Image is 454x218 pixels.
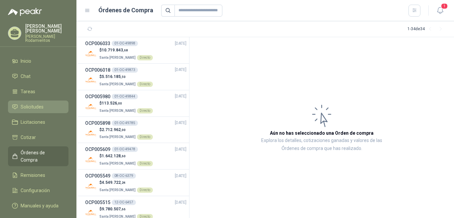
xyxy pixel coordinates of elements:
span: ,66 [121,207,126,211]
span: [DATE] [175,146,186,153]
span: Manuales y ayuda [21,202,58,209]
p: $ [99,127,153,133]
h3: OCP005549 [85,172,110,180]
a: Órdenes de Compra [8,146,68,166]
span: Santa [PERSON_NAME] [99,135,136,139]
a: Tareas [8,85,68,98]
div: 01-OC-49898 [112,41,138,46]
div: 01-OC-49478 [112,147,138,152]
div: Directo [137,161,153,166]
span: [DATE] [175,120,186,126]
span: Solicitudes [21,103,44,110]
div: 01-OC-49873 [112,67,138,73]
div: Directo [137,55,153,60]
p: $ [99,47,153,53]
span: 1.642.128 [102,154,126,158]
span: Órdenes de Compra [21,149,62,164]
span: ,24 [121,181,126,184]
p: [PERSON_NAME] Rodamientos [25,35,68,42]
span: ,60 [121,154,126,158]
span: Tareas [21,88,35,95]
a: Licitaciones [8,116,68,128]
h3: OCP005898 [85,119,110,127]
p: $ [99,180,153,186]
span: 4.549.722 [102,180,126,185]
div: Directo [137,82,153,87]
span: Configuración [21,187,50,194]
button: 1 [434,5,446,17]
img: Company Logo [85,127,97,139]
span: Santa [PERSON_NAME] [99,109,136,112]
span: Licitaciones [21,118,45,126]
div: 01-OC-49844 [112,94,138,99]
span: 1 [441,3,448,9]
div: Directo [137,108,153,113]
div: 08-OC-6379 [112,173,136,179]
a: OCP00560901-OC-49478[DATE] Company Logo$1.642.128,60Santa [PERSON_NAME]Directo [85,146,186,167]
a: Cotizar [8,131,68,144]
img: Company Logo [85,75,97,86]
a: Configuración [8,184,68,197]
h3: Aún no has seleccionado una Orden de compra [270,129,374,137]
h3: OCP005980 [85,93,110,100]
p: $ [99,153,153,159]
span: Santa [PERSON_NAME] [99,188,136,192]
h3: OCP005515 [85,199,110,206]
img: Company Logo [85,154,97,166]
span: Santa [PERSON_NAME] [99,162,136,165]
h3: OCP006018 [85,66,110,74]
a: OCP00589801-OC-49785[DATE] Company Logo$2.712.962,00Santa [PERSON_NAME]Directo [85,119,186,140]
span: Santa [PERSON_NAME] [99,82,136,86]
div: Directo [137,134,153,140]
img: Company Logo [85,101,97,113]
h3: OCP005609 [85,146,110,153]
p: [PERSON_NAME] [PERSON_NAME] [25,24,68,33]
img: Company Logo [85,181,97,192]
div: 12-OC-6457 [112,200,136,205]
img: Company Logo [85,48,97,60]
span: Inicio [21,57,31,65]
a: OCP00598001-OC-49844[DATE] Company Logo$113.526,00Santa [PERSON_NAME]Directo [85,93,186,114]
a: Inicio [8,55,68,67]
span: Remisiones [21,172,45,179]
span: [DATE] [175,199,186,206]
span: [DATE] [175,67,186,73]
span: 113.526 [102,101,122,106]
div: 01-OC-49785 [112,120,138,126]
span: 5.516.185 [102,74,126,79]
span: 2.712.962 [102,127,126,132]
span: [DATE] [175,173,186,179]
p: $ [99,74,153,80]
a: OCP00601801-OC-49873[DATE] Company Logo$5.516.185,50Santa [PERSON_NAME]Directo [85,66,186,87]
span: Cotizar [21,134,36,141]
h1: Órdenes de Compra [98,6,153,15]
p: Explora los detalles, cotizaciones ganadas y valores de las Órdenes de compra que has realizado. [256,137,388,153]
a: Manuales y ayuda [8,199,68,212]
span: ,00 [117,102,122,105]
a: Remisiones [8,169,68,182]
img: Logo peakr [8,8,42,16]
span: ,68 [123,48,128,52]
span: ,00 [121,128,126,132]
a: OCP00554908-OC-6379[DATE] Company Logo$4.549.722,24Santa [PERSON_NAME]Directo [85,172,186,193]
div: Directo [137,187,153,193]
span: [DATE] [175,93,186,100]
h3: OCP006033 [85,40,110,47]
a: Chat [8,70,68,83]
a: Solicitudes [8,101,68,113]
span: 10.719.843 [102,48,128,52]
span: ,50 [121,75,126,79]
p: $ [99,100,153,107]
a: OCP00603301-OC-49898[DATE] Company Logo$10.719.843,68Santa [PERSON_NAME]Directo [85,40,186,61]
span: [DATE] [175,40,186,47]
span: Chat [21,73,31,80]
p: $ [99,206,153,212]
div: 1 - 34 de 34 [407,24,446,35]
span: Santa [PERSON_NAME] [99,56,136,59]
span: 9.780.507 [102,207,126,211]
